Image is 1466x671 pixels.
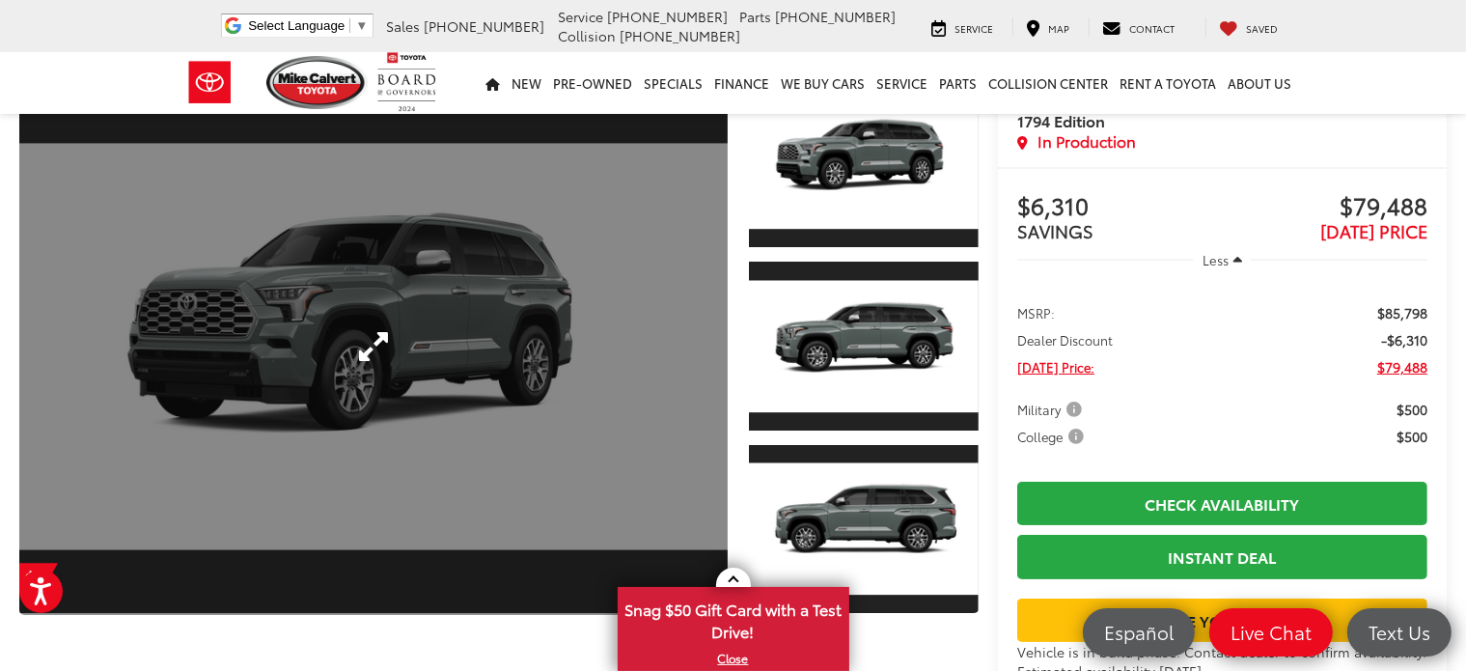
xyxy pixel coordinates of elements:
[934,52,983,114] a: Parts
[1017,482,1427,525] a: Check Availability
[1017,193,1222,222] span: $6,310
[1223,193,1427,222] span: $79,488
[747,98,982,230] img: 2026 Toyota Sequoia 1794 Edition
[1247,21,1279,36] span: Saved
[1017,427,1088,446] span: College
[19,563,58,594] a: Get Price Drop Alert
[1017,357,1094,377] span: [DATE] Price:
[1381,330,1427,349] span: -$6,310
[425,16,545,36] span: [PHONE_NUMBER]
[1017,303,1055,322] span: MSRP:
[871,52,934,114] a: Service
[955,21,994,36] span: Service
[559,26,617,45] span: Collision
[620,589,847,648] span: Snag $50 Gift Card with a Test Drive!
[1221,620,1321,644] span: Live Chat
[19,77,728,615] a: Expand Photo 0
[1194,242,1252,277] button: Less
[747,463,982,596] img: 2026 Toyota Sequoia 1794 Edition
[1083,608,1195,657] a: Español
[559,7,604,26] span: Service
[1359,620,1440,644] span: Text Us
[1397,427,1427,446] span: $500
[1012,17,1085,37] a: Map
[387,16,421,36] span: Sales
[918,17,1009,37] a: Service
[1115,52,1223,114] a: Rent a Toyota
[1377,357,1427,377] span: $79,488
[1017,599,1427,642] a: Value Your Trade
[1377,303,1427,322] span: $85,798
[248,18,345,33] span: Select Language
[1094,620,1183,644] span: Español
[1017,535,1427,578] a: Instant Deal
[1209,608,1333,657] a: Live Chat
[1223,52,1298,114] a: About Us
[1049,21,1070,36] span: Map
[749,77,979,249] a: Expand Photo 1
[1089,17,1190,37] a: Contact
[1347,608,1452,657] a: Text Us
[507,52,548,114] a: New
[1017,400,1089,419] button: Military
[749,443,979,615] a: Expand Photo 3
[1203,251,1230,268] span: Less
[1017,330,1113,349] span: Dealer Discount
[1017,427,1091,446] button: College
[248,18,368,33] a: Select Language​
[266,56,369,109] img: Mike Calvert Toyota
[1017,218,1093,243] span: SAVINGS
[548,52,639,114] a: Pre-Owned
[709,52,776,114] a: Finance
[1320,218,1427,243] span: [DATE] PRICE
[740,7,772,26] span: Parts
[355,18,368,33] span: ▼
[1397,400,1427,419] span: $500
[1017,109,1105,131] span: 1794 Edition
[1017,400,1086,419] span: Military
[608,7,729,26] span: [PHONE_NUMBER]
[174,51,246,114] img: Toyota
[621,26,741,45] span: [PHONE_NUMBER]
[1130,21,1176,36] span: Contact
[639,52,709,114] a: Specials
[776,52,871,114] a: WE BUY CARS
[747,280,982,412] img: 2026 Toyota Sequoia 1794 Edition
[1205,17,1293,37] a: My Saved Vehicles
[349,18,350,33] span: ​
[776,7,897,26] span: [PHONE_NUMBER]
[1037,130,1136,153] span: In Production
[749,260,979,432] a: Expand Photo 2
[481,52,507,114] a: Home
[983,52,1115,114] a: Collision Center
